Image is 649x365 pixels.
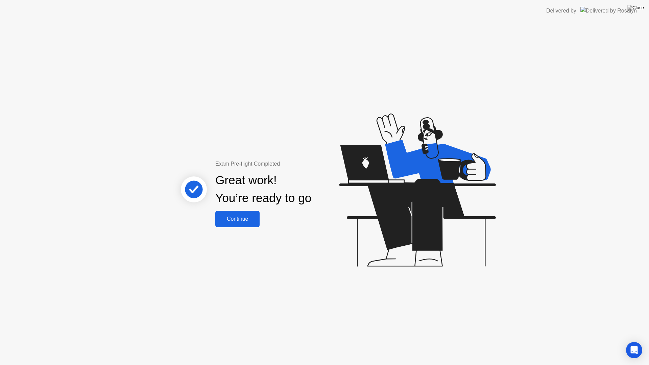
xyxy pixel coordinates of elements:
img: Close [627,5,644,10]
div: Exam Pre-flight Completed [215,160,355,168]
img: Delivered by Rosalyn [580,7,637,15]
div: Open Intercom Messenger [626,342,642,358]
div: Great work! You’re ready to go [215,171,311,207]
div: Continue [217,216,258,222]
button: Continue [215,211,260,227]
div: Delivered by [546,7,576,15]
